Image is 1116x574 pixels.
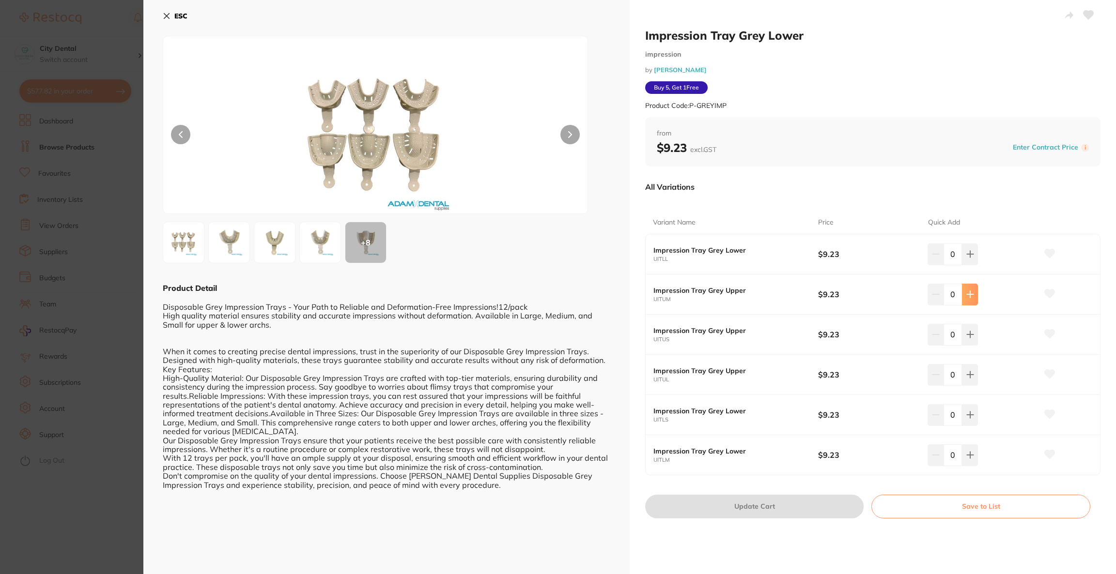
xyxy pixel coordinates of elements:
[871,495,1090,518] button: Save to List
[163,8,187,24] button: ESC
[257,225,292,260] img: LmpwZw
[345,222,387,263] button: +8
[653,336,818,343] small: UITUS
[818,289,917,300] b: $9.23
[653,407,802,415] b: Impression Tray Grey Lower
[653,367,802,375] b: Impression Tray Grey Upper
[653,417,818,423] small: UITLS
[645,28,1100,43] h2: Impression Tray Grey Lower
[653,256,818,262] small: UITLL
[653,377,818,383] small: UITUL
[653,287,802,294] b: Impression Tray Grey Upper
[645,495,864,518] button: Update Cart
[653,246,802,254] b: Impression Tray Grey Lower
[653,447,802,455] b: Impression Tray Grey Lower
[818,329,917,340] b: $9.23
[645,81,708,94] span: Buy 5, Get 1 Free
[1081,144,1089,151] label: i
[690,145,716,154] span: excl. GST
[212,225,247,260] img: LmpwZw
[818,218,834,227] p: Price
[166,225,201,260] img: WUlNUC5qcGc
[1010,143,1081,152] button: Enter Contract Price
[818,409,917,420] b: $9.23
[645,50,1100,59] small: impression
[163,283,217,293] b: Product Detail
[928,218,960,227] p: Quick Add
[653,218,696,227] p: Variant Name
[653,457,818,463] small: UITLM
[345,222,386,263] div: + 8
[653,296,818,302] small: UITUM
[174,12,187,20] b: ESC
[645,182,695,192] p: All Variations
[645,66,1100,74] small: by
[818,450,917,460] b: $9.23
[303,225,338,260] img: LmpwZw
[645,102,727,110] small: Product Code: P-GREYIMP
[248,60,502,213] img: WUlNUC5qcGc
[818,369,917,380] b: $9.23
[657,129,1089,138] span: from
[657,140,716,155] b: $9.23
[653,327,802,334] b: Impression Tray Grey Upper
[818,249,917,259] b: $9.23
[654,66,707,74] a: [PERSON_NAME]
